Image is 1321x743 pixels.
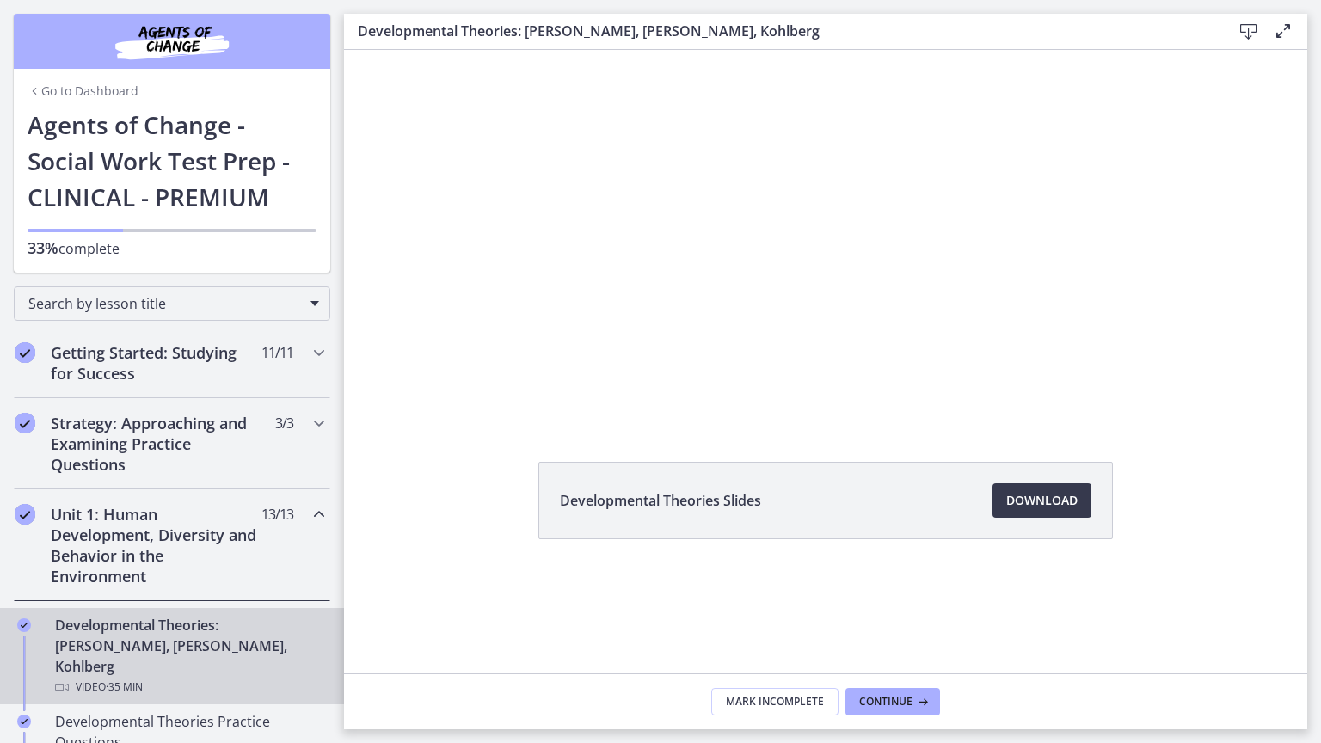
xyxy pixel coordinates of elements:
div: Search by lesson title [14,286,330,321]
i: Completed [17,618,31,632]
h2: Unit 1: Human Development, Diversity and Behavior in the Environment [51,504,261,586]
img: Agents of Change [69,21,275,62]
p: complete [28,237,316,259]
h2: Getting Started: Studying for Success [51,342,261,384]
i: Completed [15,413,35,433]
h2: Strategy: Approaching and Examining Practice Questions [51,413,261,475]
button: Continue [845,688,940,715]
span: Download [1006,490,1078,511]
span: Search by lesson title [28,294,302,313]
button: Mark Incomplete [711,688,839,715]
span: Developmental Theories Slides [560,490,761,511]
i: Completed [15,342,35,363]
a: Go to Dashboard [28,83,138,100]
iframe: Video Lesson [344,50,1307,422]
i: Completed [15,504,35,525]
div: Developmental Theories: [PERSON_NAME], [PERSON_NAME], Kohlberg [55,615,323,697]
span: 33% [28,237,58,258]
h1: Agents of Change - Social Work Test Prep - CLINICAL - PREMIUM [28,107,316,215]
span: 3 / 3 [275,413,293,433]
div: Video [55,677,323,697]
span: Mark Incomplete [726,695,824,709]
span: 11 / 11 [261,342,293,363]
i: Completed [17,715,31,728]
span: · 35 min [106,677,143,697]
span: 13 / 13 [261,504,293,525]
a: Download [992,483,1091,518]
h3: Developmental Theories: [PERSON_NAME], [PERSON_NAME], Kohlberg [358,21,1204,41]
span: Continue [859,695,912,709]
